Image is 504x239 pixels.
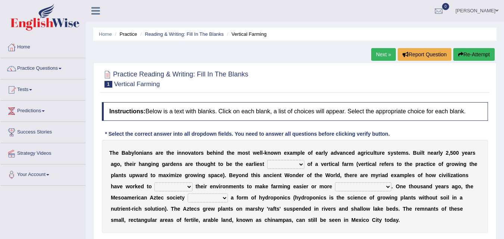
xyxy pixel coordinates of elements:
[441,161,443,167] b: f
[389,161,391,167] b: r
[229,172,233,178] b: B
[296,172,299,178] b: d
[451,161,455,167] b: o
[152,172,156,178] b: o
[323,150,325,156] b: l
[284,150,287,156] b: e
[366,150,367,156] b: i
[132,172,136,178] b: p
[401,150,406,156] b: m
[179,161,182,167] b: s
[255,161,257,167] b: i
[122,172,123,178] b: t
[217,172,220,178] b: c
[337,150,340,156] b: v
[159,150,160,156] b: r
[324,161,327,167] b: e
[114,81,160,88] small: Vertical Farming
[391,161,394,167] b: s
[307,172,310,178] b: o
[248,150,250,156] b: t
[232,150,235,156] b: e
[193,172,197,178] b: w
[297,150,301,156] b: p
[194,150,196,156] b: t
[102,102,488,121] h4: Below is a text with blanks. Click on each blank, a list of choices will appear. Select the appro...
[216,150,217,156] b: i
[118,172,122,178] b: n
[433,150,436,156] b: a
[109,108,145,114] b: Instructions:
[369,161,372,167] b: c
[242,172,245,178] b: n
[470,150,472,156] b: r
[436,150,438,156] b: r
[460,161,463,167] b: n
[263,150,264,156] b: -
[380,150,382,156] b: r
[201,161,204,167] b: o
[220,161,223,167] b: o
[195,150,199,156] b: o
[210,161,214,167] b: h
[467,150,470,156] b: a
[202,172,205,178] b: g
[208,172,211,178] b: s
[465,150,468,156] b: e
[177,150,178,156] b: i
[191,150,194,156] b: a
[139,150,142,156] b: n
[0,101,85,119] a: Predictions
[253,172,256,178] b: h
[274,172,277,178] b: e
[370,150,373,156] b: u
[327,161,329,167] b: r
[340,150,343,156] b: a
[168,161,170,167] b: r
[368,161,369,167] b: i
[321,150,323,156] b: r
[188,150,191,156] b: v
[329,161,331,167] b: t
[116,150,119,156] b: e
[292,150,297,156] b: m
[280,172,282,178] b: t
[358,161,361,167] b: v
[310,161,312,167] b: f
[469,161,471,167] b: t
[277,172,280,178] b: n
[408,150,410,156] b: .
[453,150,456,156] b: 0
[128,150,132,156] b: b
[145,161,148,167] b: n
[384,161,386,167] b: f
[218,161,220,167] b: t
[287,150,290,156] b: x
[292,172,296,178] b: n
[251,172,253,178] b: t
[406,161,410,167] b: h
[111,161,114,167] b: a
[334,150,337,156] b: d
[338,161,339,167] b: l
[170,161,173,167] b: d
[450,150,453,156] b: 5
[114,172,115,178] b: l
[335,161,338,167] b: a
[440,150,443,156] b: y
[269,172,272,178] b: c
[182,150,185,156] b: n
[188,161,190,167] b: r
[352,150,355,156] b: d
[236,172,239,178] b: y
[453,48,495,61] button: Re-Attempt
[148,161,151,167] b: g
[449,150,450,156] b: ,
[136,150,139,156] b: o
[376,150,380,156] b: u
[331,150,334,156] b: a
[126,161,129,167] b: h
[129,161,132,167] b: e
[302,172,304,178] b: r
[227,150,229,156] b: t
